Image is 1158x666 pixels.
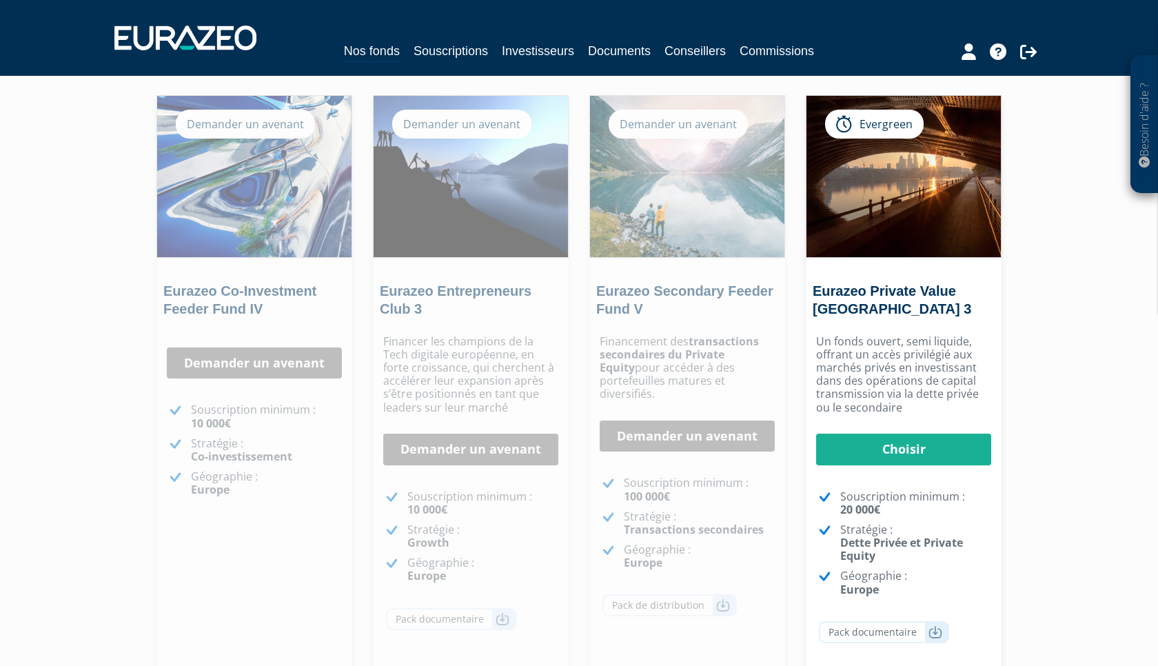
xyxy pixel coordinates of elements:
strong: Europe [191,482,230,497]
p: Géographie : [191,470,342,496]
p: Géographie : [407,556,558,583]
strong: Transactions secondaires [624,522,764,537]
p: Stratégie : [191,437,342,463]
a: Demander un avenant [167,347,342,379]
p: Souscription minimum : [191,403,342,430]
p: Souscription minimum : [407,490,558,516]
div: Evergreen [825,110,924,139]
strong: 10 000€ [407,502,447,517]
p: Un fonds ouvert, semi liquide, offrant un accès privilégié aux marchés privés en investissant dan... [816,335,991,414]
a: Conseillers [664,41,726,61]
a: Documents [588,41,651,61]
strong: 100 000€ [624,489,670,504]
strong: Growth [407,535,449,550]
p: Financement des pour accéder à des portefeuilles matures et diversifiés. [600,335,775,401]
a: Demander un avenant [383,434,558,465]
p: Géographie : [624,543,775,569]
img: Eurazeo Secondary Feeder Fund V [590,96,784,257]
img: Eurazeo Private Value Europe 3 [806,96,1001,257]
p: Géographie : [840,569,991,596]
a: Investisseurs [502,41,574,61]
img: Eurazeo Co-Investment Feeder Fund IV [157,96,352,257]
a: Pack de distribution [602,594,737,616]
div: Demander un avenant [176,110,315,139]
div: Demander un avenant [392,110,531,139]
a: Nos fonds [344,41,400,63]
strong: Co-investissement [191,449,292,464]
a: Pack documentaire [819,621,949,643]
a: Commissions [740,41,814,61]
p: Stratégie : [407,523,558,549]
strong: Dette Privée et Private Equity [840,535,963,563]
a: Choisir [816,434,991,465]
a: Pack documentaire [386,608,516,630]
p: Souscription minimum : [624,476,775,503]
a: Eurazeo Co-Investment Feeder Fund IV [163,283,316,316]
p: Stratégie : [624,510,775,536]
strong: 20 000€ [840,502,880,517]
img: Eurazeo Entrepreneurs Club 3 [374,96,568,257]
strong: Europe [407,568,446,583]
strong: transactions secondaires du Private Equity [600,334,759,375]
p: Stratégie : [840,523,991,563]
a: Eurazeo Entrepreneurs Club 3 [380,283,531,316]
a: Eurazeo Private Value [GEOGRAPHIC_DATA] 3 [813,283,971,316]
strong: Europe [624,555,662,570]
p: Souscription minimum : [840,490,991,516]
a: Demander un avenant [600,421,775,452]
p: Besoin d'aide ? [1137,63,1152,187]
a: Eurazeo Secondary Feeder Fund V [596,283,773,316]
img: 1732889491-logotype_eurazeo_blanc_rvb.png [114,26,256,50]
strong: 10 000€ [191,416,231,431]
strong: Europe [840,582,879,597]
a: Souscriptions [414,41,488,61]
p: Financer les champions de la Tech digitale européenne, en forte croissance, qui cherchent à accél... [383,335,558,414]
div: Demander un avenant [609,110,748,139]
